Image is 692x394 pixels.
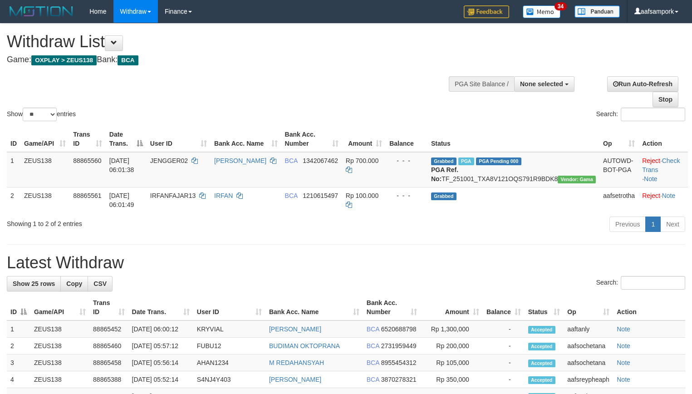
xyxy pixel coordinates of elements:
select: Showentries [23,108,57,121]
td: ZEUS138 [30,355,89,371]
a: Reject [642,157,660,164]
a: 1 [645,217,661,232]
th: Game/API: activate to sort column ascending [30,295,89,320]
a: Note [617,376,630,383]
td: aafsochetana [564,338,613,355]
th: Game/API: activate to sort column ascending [20,126,69,152]
img: Button%20Memo.svg [523,5,561,18]
th: User ID: activate to sort column ascending [147,126,211,152]
span: Copy 2731959449 to clipboard [381,342,417,350]
th: Status [427,126,599,152]
th: Bank Acc. Name: activate to sort column ascending [211,126,281,152]
span: Show 25 rows [13,280,55,287]
a: [PERSON_NAME] [269,325,321,333]
div: PGA Site Balance / [449,76,514,92]
a: Previous [609,217,646,232]
a: Note [617,342,630,350]
th: Amount: activate to sort column ascending [342,126,386,152]
span: Rp 100.000 [346,192,378,199]
th: Balance [386,126,427,152]
th: Op: activate to sort column ascending [599,126,638,152]
div: - - - [389,191,424,200]
a: BUDIMAN OKTOPRANA [269,342,340,350]
th: Date Trans.: activate to sort column ascending [128,295,193,320]
span: Copy 8955454312 to clipboard [381,359,417,366]
img: panduan.png [574,5,620,18]
td: 88865452 [89,320,128,338]
td: ZEUS138 [20,187,69,213]
label: Search: [596,108,685,121]
span: BCA [285,157,298,164]
td: ZEUS138 [30,371,89,388]
th: Date Trans.: activate to sort column descending [106,126,147,152]
span: Rp 700.000 [346,157,378,164]
a: Reject [642,192,660,199]
td: AUTOWD-BOT-PGA [599,152,638,187]
div: Showing 1 to 2 of 2 entries [7,216,281,228]
a: Copy [60,276,88,291]
td: · · [638,152,688,187]
span: Copy 6520688798 to clipboard [381,325,417,333]
td: [DATE] 06:00:12 [128,320,193,338]
img: Feedback.jpg [464,5,509,18]
td: aafsreypheaph [564,371,613,388]
span: Copy [66,280,82,287]
a: Note [644,175,658,182]
span: BCA [285,192,298,199]
span: Accepted [528,343,555,350]
span: BCA [367,359,379,366]
td: - [483,355,525,371]
span: IRFANFAJAR13 [150,192,196,199]
th: ID: activate to sort column descending [7,295,30,320]
th: Trans ID: activate to sort column ascending [69,126,106,152]
span: Accepted [528,376,555,384]
input: Search: [621,276,685,290]
span: Copy 3870278321 to clipboard [381,376,417,383]
td: aafsetrotha [599,187,638,213]
td: - [483,371,525,388]
a: [PERSON_NAME] [214,157,266,164]
a: Check Trans [642,157,680,173]
td: 88865458 [89,355,128,371]
a: Note [617,325,630,333]
td: [DATE] 05:52:14 [128,371,193,388]
th: Op: activate to sort column ascending [564,295,613,320]
span: Marked by aaftanly [458,158,474,165]
span: Grabbed [431,158,456,165]
input: Search: [621,108,685,121]
th: Amount: activate to sort column ascending [421,295,482,320]
div: - - - [389,156,424,165]
td: Rp 200,000 [421,338,482,355]
td: 88865388 [89,371,128,388]
img: MOTION_logo.png [7,5,76,18]
th: Action [638,126,688,152]
a: Show 25 rows [7,276,61,291]
td: - [483,320,525,338]
td: 3 [7,355,30,371]
td: AHAN1234 [193,355,265,371]
a: IRFAN [214,192,233,199]
th: Balance: activate to sort column ascending [483,295,525,320]
span: [DATE] 06:01:49 [109,192,134,208]
th: Action [613,295,685,320]
td: ZEUS138 [30,320,89,338]
td: [DATE] 05:56:14 [128,355,193,371]
td: 2 [7,338,30,355]
td: Rp 105,000 [421,355,482,371]
td: 2 [7,187,20,213]
th: Bank Acc. Number: activate to sort column ascending [363,295,421,320]
td: 88865460 [89,338,128,355]
span: 88865560 [73,157,101,164]
td: · [638,187,688,213]
span: Accepted [528,360,555,367]
h1: Latest Withdraw [7,254,685,272]
td: KRYVIAL [193,320,265,338]
a: CSV [88,276,113,291]
span: 34 [555,2,567,10]
th: Bank Acc. Number: activate to sort column ascending [281,126,342,152]
th: ID [7,126,20,152]
td: - [483,338,525,355]
h4: Game: Bank: [7,55,452,64]
td: Rp 1,300,000 [421,320,482,338]
span: PGA Pending [476,158,521,165]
